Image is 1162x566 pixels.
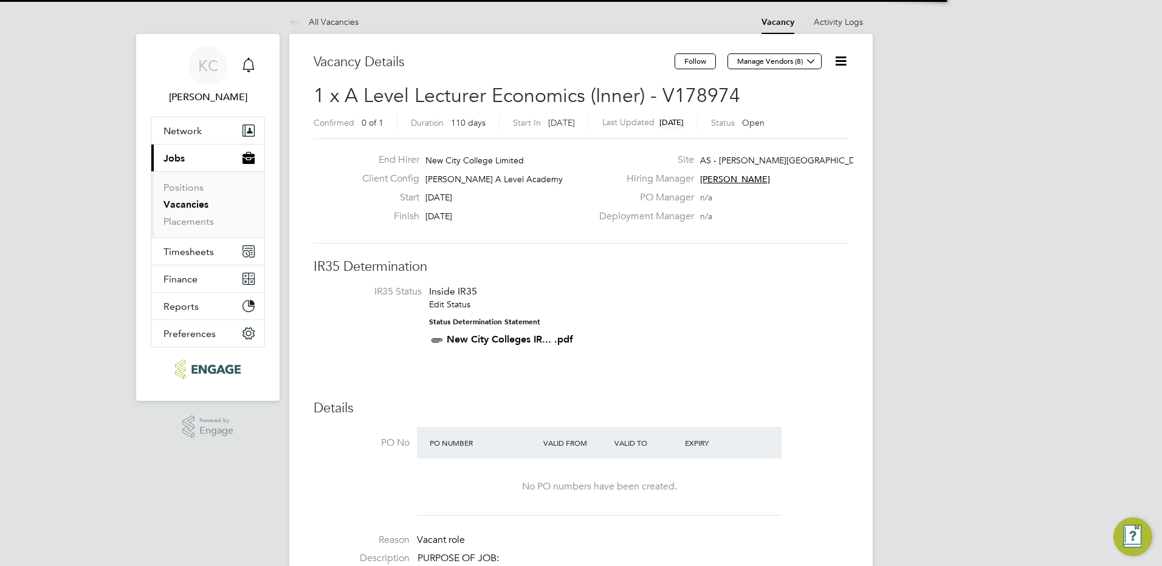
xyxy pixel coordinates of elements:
[602,117,655,128] label: Last Updated
[425,155,524,166] span: New City College Limited
[429,480,769,493] div: No PO numbers have been created.
[151,293,264,319] button: Reports
[675,53,716,69] button: Follow
[711,117,735,128] label: Status
[314,552,410,565] label: Description
[1113,517,1152,556] button: Engage Resource Center
[513,117,541,128] label: Start In
[151,265,264,292] button: Finance
[682,432,753,454] div: Expiry
[418,552,848,565] p: PURPOSE OF JOB:
[447,333,573,345] a: New City Colleges IR... .pdf
[314,258,848,276] h3: IR35 Determination
[592,210,694,223] label: Deployment Manager
[326,285,422,298] label: IR35 Status
[761,17,794,27] a: Vacancy
[700,174,770,185] span: [PERSON_NAME]
[425,211,452,222] span: [DATE]
[289,16,359,27] a: All Vacancies
[429,299,470,310] a: Edit Status
[151,117,264,144] button: Network
[314,84,740,107] span: 1 x A Level Lecturer Economics (Inner) - V178974
[425,192,452,203] span: [DATE]
[163,182,204,193] a: Positions
[362,117,383,128] span: 0 of 1
[411,117,444,128] label: Duration
[659,117,684,128] span: [DATE]
[314,437,410,449] label: PO No
[136,34,280,401] nav: Main navigation
[151,145,264,171] button: Jobs
[611,432,682,454] div: Valid To
[163,273,198,285] span: Finance
[198,58,218,73] span: KC
[352,172,419,185] label: Client Config
[163,152,185,164] span: Jobs
[163,216,214,227] a: Placements
[151,360,265,379] a: Go to home page
[451,117,486,128] span: 110 days
[548,117,575,128] span: [DATE]
[163,328,216,339] span: Preferences
[163,301,199,312] span: Reports
[163,246,214,257] span: Timesheets
[540,432,611,454] div: Valid From
[314,53,675,71] h3: Vacancy Details
[427,432,540,454] div: PO Number
[429,285,477,297] span: Inside IR35
[151,238,264,265] button: Timesheets
[151,46,265,104] a: KC[PERSON_NAME]
[314,400,848,417] h3: Details
[151,171,264,237] div: Jobs
[175,360,240,379] img: ncclondon-logo-retina.png
[425,174,563,185] span: [PERSON_NAME] A Level Academy
[314,534,410,547] label: Reason
[700,192,712,203] span: n/a
[151,320,264,347] button: Preferences
[352,191,419,204] label: Start
[592,172,694,185] label: Hiring Manager
[163,125,202,137] span: Network
[814,16,863,27] a: Activity Logs
[182,415,234,438] a: Powered byEngage
[592,154,694,166] label: Site
[592,191,694,204] label: PO Manager
[727,53,822,69] button: Manage Vendors (8)
[151,90,265,104] span: Kerry Cattle
[199,426,233,436] span: Engage
[742,117,765,128] span: Open
[429,318,540,326] strong: Status Determination Statement
[700,155,874,166] span: AS - [PERSON_NAME][GEOGRAPHIC_DATA]
[199,415,233,426] span: Powered by
[314,117,354,128] label: Confirmed
[163,199,208,210] a: Vacancies
[352,210,419,223] label: Finish
[700,211,712,222] span: n/a
[352,154,419,166] label: End Hirer
[417,534,465,546] span: Vacant role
